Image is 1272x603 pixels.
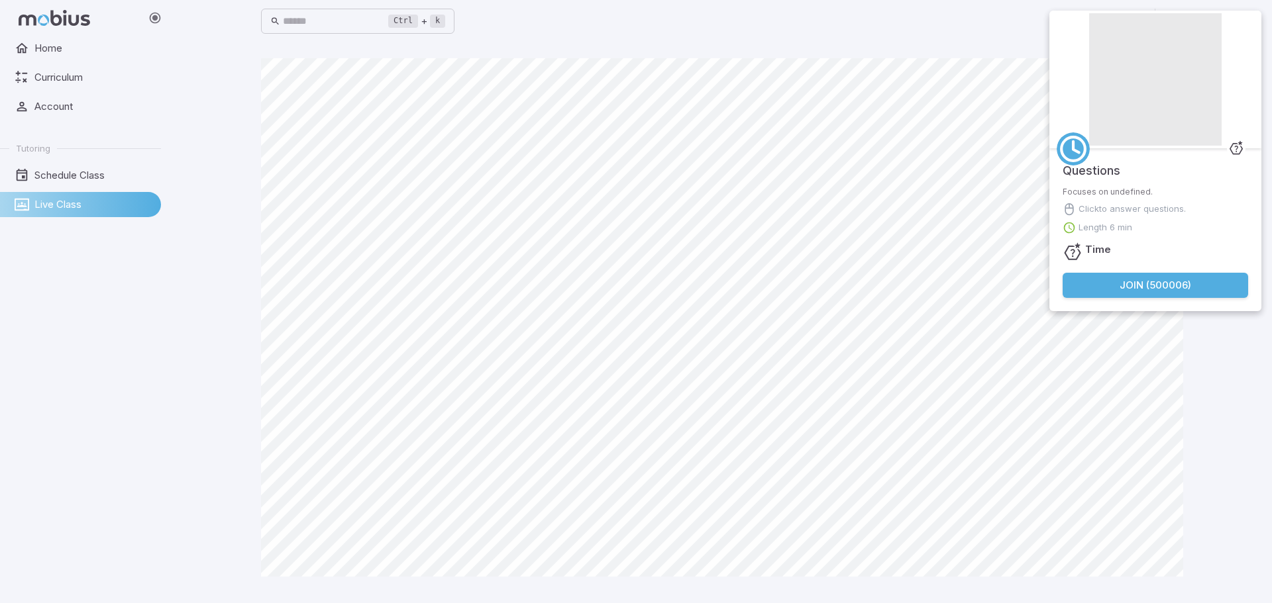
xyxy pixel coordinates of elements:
p: Length 6 min [1079,221,1132,234]
span: Schedule Class [34,168,152,183]
p: Focuses on undefined. [1063,187,1248,197]
button: Report an Issue [1102,9,1127,34]
button: Join (500006) [1063,273,1248,298]
span: Account [34,99,152,114]
h5: Questions [1063,148,1120,180]
kbd: Ctrl [388,15,418,28]
a: Time [1057,132,1090,165]
span: Tutoring [16,142,50,154]
span: Live Class [34,197,152,212]
kbd: k [430,15,445,28]
div: Join Activity [1049,11,1261,311]
span: Home [34,41,152,56]
p: Click to answer questions. [1079,203,1186,216]
span: Curriculum [34,70,152,85]
div: + [388,13,445,29]
h6: Time [1085,242,1111,257]
button: Fullscreen Game [1077,9,1102,34]
button: Start Drawing on Questions [1127,9,1152,34]
button: close [1248,15,1257,27]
